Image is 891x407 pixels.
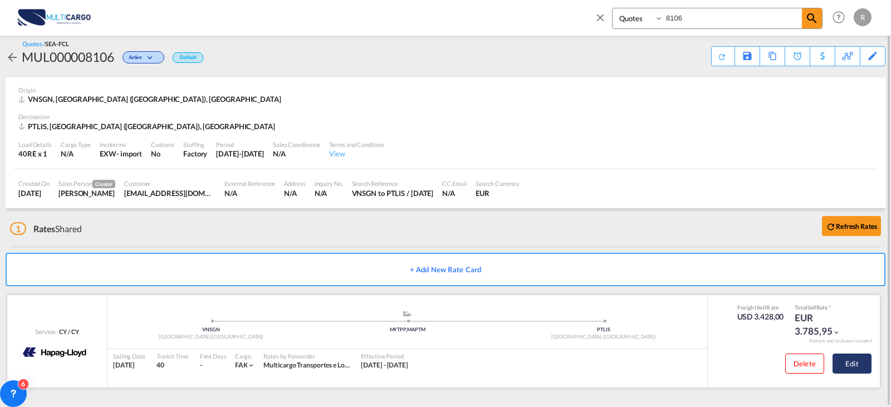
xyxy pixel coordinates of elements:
[124,188,216,198] div: import-inside@rflcargo.com import-inside@rflcargo.com
[10,223,82,235] div: Shared
[124,179,216,188] div: Customer
[802,8,822,28] span: icon-magnify
[361,361,408,369] span: [DATE] - [DATE]
[807,304,816,311] span: Sell
[315,188,343,198] div: N/A
[833,354,872,374] button: Edit
[58,179,115,188] div: Sales Person
[833,328,840,336] md-icon: icon-chevron-down
[224,188,275,198] div: N/A
[506,334,702,341] div: [GEOGRAPHIC_DATA] ([GEOGRAPHIC_DATA])
[757,304,766,311] span: Sell
[361,361,408,370] div: 15 Aug 2025 - 31 Aug 2025
[795,303,850,311] div: Total Rate
[183,140,207,149] div: Stuffing
[200,361,202,370] div: -
[785,354,824,374] button: Delete
[247,361,255,369] md-icon: icon-chevron-down
[56,327,79,336] div: CY / CY
[6,48,22,66] div: icon-arrow-left
[216,149,264,159] div: 31 Aug 2025
[854,8,872,26] div: R
[801,338,880,344] div: Remark and Inclusion included
[442,179,467,188] div: CC Email
[35,327,56,336] span: Service:
[18,112,873,121] div: Destination
[113,352,145,360] div: Sailing Date
[18,86,873,94] div: Origin
[506,326,702,334] div: PTLIS
[200,352,227,360] div: Free Days
[18,140,52,149] div: Load Details
[737,303,784,311] div: Freight Rate
[13,339,100,366] img: HAPAG LLOYD
[58,188,115,198] div: Patricia Barroso
[442,188,467,198] div: N/A
[263,352,350,360] div: Rates by Forwarder
[594,11,606,23] md-icon: icon-close
[18,179,50,188] div: Created On
[828,304,831,311] span: Subject to Remarks
[6,51,19,64] md-icon: icon-arrow-left
[329,140,383,149] div: Terms and Condition
[352,188,434,198] div: VNSGN to PTLIS / 12 Aug 2025
[836,222,877,231] b: Refresh Rates
[805,12,819,25] md-icon: icon-magnify
[829,8,848,27] span: Help
[263,361,350,370] div: Multicargo Transportes e Logistica
[145,55,158,61] md-icon: icon-chevron-down
[156,352,189,360] div: Transit Time
[114,48,167,66] div: Change Status Here
[829,8,854,28] div: Help
[329,149,383,159] div: View
[100,140,142,149] div: Incoterms
[17,5,92,30] img: 82db67801a5411eeacfdbd8acfa81e61.png
[18,94,284,104] div: VNSGN, Ho Chi Minh City (Saigon), Asia Pacific
[284,188,305,198] div: N/A
[113,361,145,370] div: [DATE]
[309,326,505,334] div: MYTPP,MAPTM
[400,311,414,316] md-icon: assets/icons/custom/ship-fill.svg
[61,149,91,159] div: N/A
[315,179,343,188] div: Inquiry No.
[361,352,408,360] div: Effective Period
[663,8,802,28] input: Enter Quotation Number
[28,95,281,104] span: VNSGN, [GEOGRAPHIC_DATA] ([GEOGRAPHIC_DATA]), [GEOGRAPHIC_DATA]
[113,326,309,334] div: VNSGN
[156,361,189,370] div: 40
[173,52,203,63] div: Default
[273,140,320,149] div: Sales Coordinator
[826,222,836,232] md-icon: icon-refresh
[717,47,729,61] div: Quote PDF is not available at this time
[235,361,248,369] span: FAK
[263,361,363,369] span: Multicargo Transportes e Logistica
[123,51,164,63] div: Change Status Here
[151,149,174,159] div: No
[61,140,91,149] div: Cargo Type
[116,149,142,159] div: - import
[352,179,434,188] div: Search Reference
[235,352,256,360] div: Cargo
[224,179,275,188] div: External Reference
[216,140,264,149] div: Period
[33,223,56,234] span: Rates
[18,121,278,131] div: PTLIS, Lisbon (Lisboa), Europe
[737,311,784,322] div: USD 3.428,00
[284,179,305,188] div: Address
[113,334,309,341] div: [GEOGRAPHIC_DATA] ([GEOGRAPHIC_DATA])
[594,8,612,35] span: icon-close
[735,47,760,66] div: Save As Template
[22,48,114,66] div: MUL000008106
[10,222,26,235] span: 1
[822,216,881,236] button: icon-refreshRefresh Rates
[18,188,50,198] div: 12 Aug 2025
[6,253,885,286] button: + Add New Rate Card
[129,54,145,65] span: Active
[151,140,174,149] div: Customs
[795,311,850,338] div: EUR 3.785,95
[273,149,320,159] div: N/A
[92,180,115,188] span: Creator
[717,52,727,61] md-icon: icon-refresh
[18,149,52,159] div: 40RE x 1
